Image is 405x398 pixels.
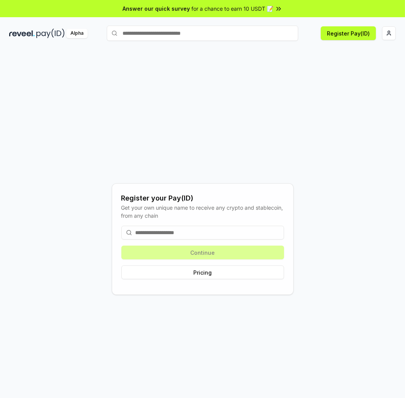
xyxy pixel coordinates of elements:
[66,29,88,38] div: Alpha
[121,265,284,279] button: Pricing
[121,193,284,204] div: Register your Pay(ID)
[36,29,65,38] img: pay_id
[121,204,284,220] div: Get your own unique name to receive any crypto and stablecoin, from any chain
[9,29,35,38] img: reveel_dark
[321,26,376,40] button: Register Pay(ID)
[122,5,190,13] span: Answer our quick survey
[191,5,273,13] span: for a chance to earn 10 USDT 📝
